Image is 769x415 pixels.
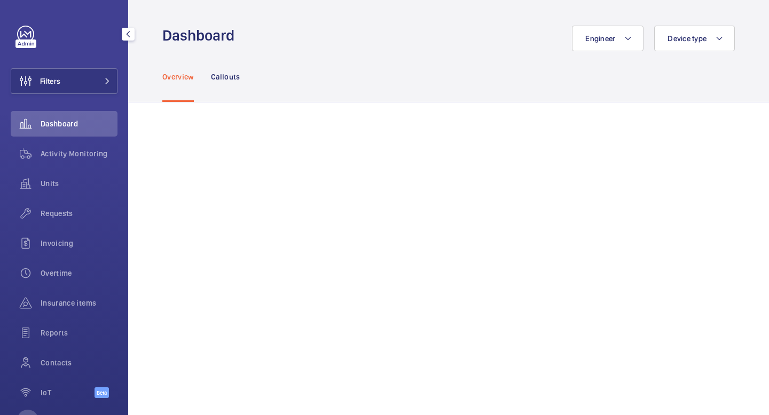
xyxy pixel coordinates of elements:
[668,34,707,43] span: Device type
[585,34,615,43] span: Engineer
[162,71,194,82] p: Overview
[95,387,109,398] span: Beta
[211,71,240,82] p: Callouts
[654,26,735,51] button: Device type
[41,387,95,398] span: IoT
[41,118,117,129] span: Dashboard
[41,208,117,219] span: Requests
[41,178,117,189] span: Units
[162,26,241,45] h1: Dashboard
[41,238,117,249] span: Invoicing
[41,298,117,308] span: Insurance items
[11,68,117,94] button: Filters
[41,357,117,368] span: Contacts
[40,76,60,86] span: Filters
[41,268,117,278] span: Overtime
[41,148,117,159] span: Activity Monitoring
[572,26,644,51] button: Engineer
[41,328,117,338] span: Reports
